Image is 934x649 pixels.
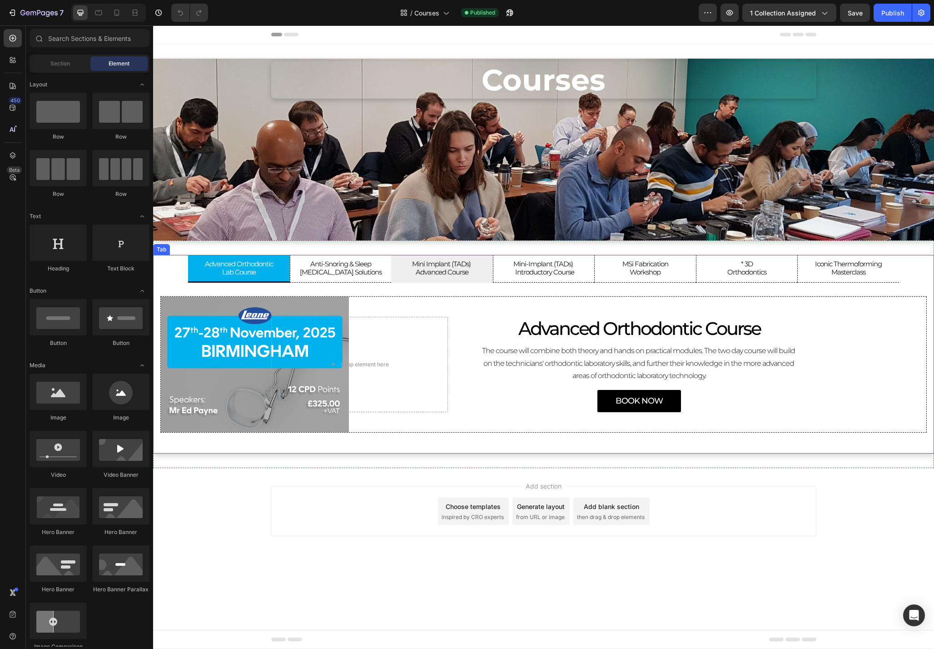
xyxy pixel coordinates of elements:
div: Image [92,414,149,422]
div: Image [30,414,87,422]
span: The course will combine both theory and hands on practical modules. The two day course will build... [329,321,643,354]
button: 1 collection assigned [742,4,836,22]
div: Background Image [8,271,773,407]
p: Mini Implant (TADs) Advanced Course [247,235,331,251]
span: Element [109,60,129,68]
div: 450 [9,97,22,104]
div: Hero Banner Parallax [92,585,149,594]
button: Save [840,4,870,22]
span: Add section [369,456,412,465]
div: Hero Banner [30,528,87,536]
p: Orthodontics [574,243,613,251]
div: Publish [881,8,904,18]
span: Toggle open [135,358,149,373]
span: Toggle open [135,209,149,224]
span: then drag & drop elements [424,488,492,496]
span: inspired by CRO experts [288,488,351,496]
input: Search Sections & Elements [30,29,149,47]
p: MSi Fabrication [469,235,515,243]
div: Generate layout [364,476,412,486]
div: Button [92,339,149,347]
p: BOOK NOW [462,368,510,383]
div: Overlay [8,271,773,407]
span: Text [30,212,41,220]
button: Publish [874,4,912,22]
span: Toggle open [135,284,149,298]
div: Hero Banner [30,585,87,594]
div: Row [92,190,149,198]
div: Open Intercom Messenger [903,604,925,626]
span: 1 collection assigned [750,8,816,18]
span: Layout [30,80,47,89]
div: Tab [2,220,15,228]
span: from URL or image [363,488,412,496]
div: Row [92,133,149,141]
span: Toggle open [135,77,149,92]
div: Video Banner [92,471,149,479]
span: Media [30,361,45,369]
span: Courses [414,8,439,18]
div: Add blank section [431,476,486,486]
a: BOOK NOW [444,364,528,386]
span: / [410,8,412,18]
p: 7 [60,7,64,18]
div: Video [30,471,87,479]
div: Drop element here [188,335,236,343]
iframe: Design area [153,25,934,649]
div: Undo/Redo [171,4,208,22]
div: Text Block [92,265,149,273]
div: Row [30,190,87,198]
div: Heading [30,265,87,273]
span: Section [50,60,70,68]
h2: Advanced Orthodontic Course [309,291,663,315]
p: Mini-Implant (TADs) Introductory Course [349,235,432,251]
div: Beta [7,166,22,174]
div: Row [30,133,87,141]
button: 7 [4,4,68,22]
div: Button [30,339,87,347]
span: Save [848,9,863,17]
div: Choose templates [293,476,348,486]
div: Hero Banner [92,528,149,536]
p: Workshop [469,243,515,251]
span: Button [30,287,46,295]
span: Published [470,9,495,17]
p: Iconic Thermoforming [662,235,729,243]
p: Masterclass [662,243,729,251]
